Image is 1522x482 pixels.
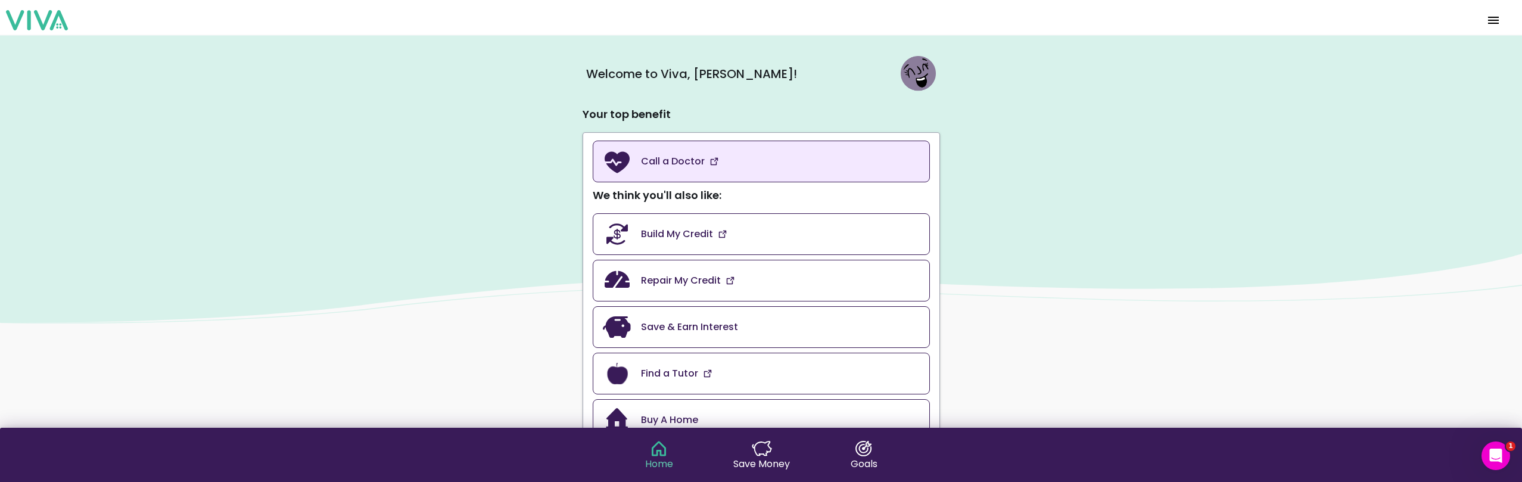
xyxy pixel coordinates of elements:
ion-text: Save & Earn Interest [641,320,738,334]
ion-text: Goals [851,456,877,471]
ion-text: Call a Doctor [641,154,705,169]
ion-text: Build My Credit [641,227,713,241]
span: 1 [1506,441,1515,451]
img: amenity [718,229,727,239]
img: amenity [603,313,631,341]
img: singleWord.saveMoney [752,441,772,456]
a: Save & Earn Interest [593,306,930,348]
ion-text: Welcome to Viva , [PERSON_NAME]! [586,65,797,83]
a: singleWord.goalsGoals [851,441,877,471]
a: Find a Tutor [593,353,930,394]
img: amenity [703,369,712,378]
ion-text: Home [645,456,673,471]
ion-text: Repair My Credit [641,273,721,288]
a: Buy A Home [593,399,930,441]
img: amenity [603,406,631,434]
img: amenity [726,276,735,285]
ion-text: Buy A Home [641,413,698,427]
a: Build My Credit [593,213,930,255]
img: amenity [603,147,631,176]
img: amenity [603,220,631,248]
img: singleWord.home [649,441,669,456]
iframe: Intercom live chat [1481,441,1510,470]
ion-text: Find a Tutor [641,366,698,381]
ion-text: Save Money [733,456,790,471]
img: amenity [603,359,631,388]
img: amenity [603,266,631,295]
p: Your top benefit [583,106,940,123]
a: Repair My Credit [593,260,930,301]
img: singleWord.goals [854,441,874,456]
ion-text: We think you'll also like : [593,188,721,203]
img: amenity [709,157,719,166]
a: singleWord.homeHome [645,441,673,471]
a: Call a Doctor [593,141,930,182]
a: singleWord.saveMoneySave Money [733,441,790,471]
